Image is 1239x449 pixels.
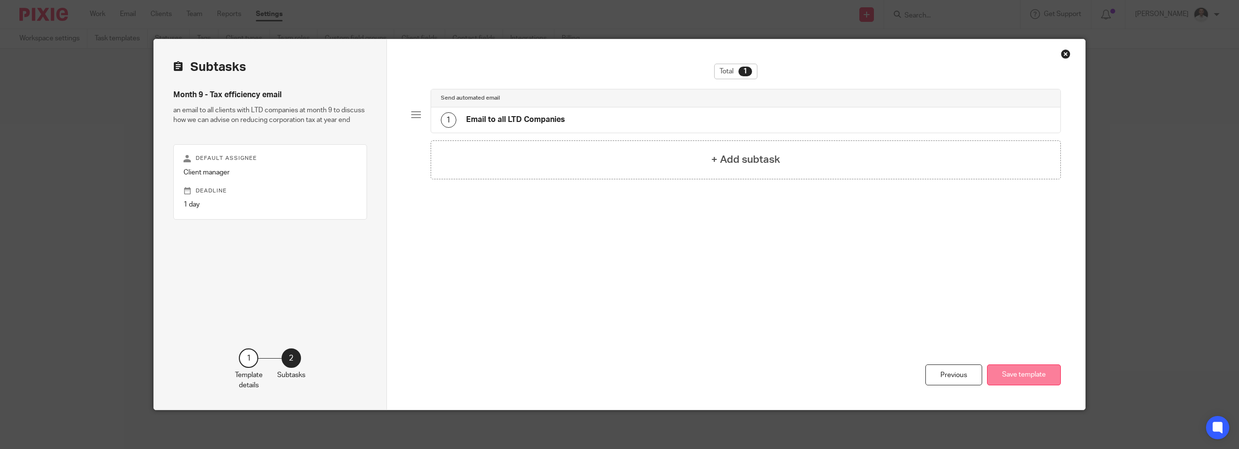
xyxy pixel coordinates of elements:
[173,90,367,100] h4: Month 9 - Tax efficiency email
[239,348,258,368] div: 1
[1061,49,1071,59] div: Close this dialog window
[184,200,357,209] p: 1 day
[173,105,367,125] p: an email to all clients with LTD companies at month 9 to discuss how we can advise on reducing co...
[441,94,500,102] h4: Send automated email
[441,112,456,128] div: 1
[184,187,357,195] p: Deadline
[987,364,1061,385] button: Save template
[184,155,357,162] p: Default assignee
[184,168,357,177] p: Client manager
[173,59,246,75] h2: Subtasks
[235,370,263,390] p: Template details
[277,370,305,380] p: Subtasks
[282,348,301,368] div: 2
[466,115,565,125] h4: Email to all LTD Companies
[711,152,780,167] h4: + Add subtask
[925,364,982,385] div: Previous
[714,64,757,79] div: Total
[738,67,752,76] div: 1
